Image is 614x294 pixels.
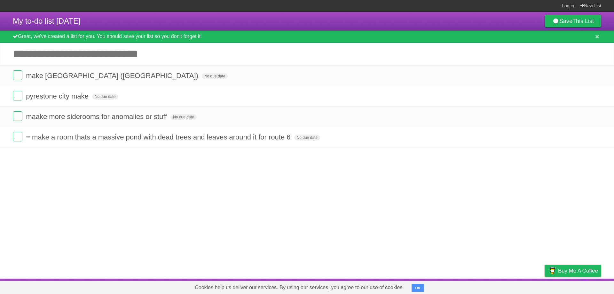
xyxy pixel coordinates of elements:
span: maake more siderooms for anomalies or stuff [26,113,169,121]
a: Suggest a feature [561,280,601,292]
span: No due date [202,73,228,79]
img: Buy me a coffee [548,265,556,276]
span: No due date [92,94,118,99]
a: Terms [515,280,529,292]
a: About [460,280,473,292]
b: This List [572,18,594,24]
button: OK [412,284,424,292]
label: Done [13,132,22,141]
label: Done [13,111,22,121]
span: My to-do list [DATE] [13,17,81,25]
a: SaveThis List [545,15,601,28]
span: = make a room thats a massive pond with dead trees and leaves around it for route 6 [26,133,292,141]
a: Privacy [536,280,553,292]
span: make [GEOGRAPHIC_DATA] ([GEOGRAPHIC_DATA]) [26,72,200,80]
span: pyrestone city make [26,92,90,100]
span: No due date [294,135,320,140]
span: Cookies help us deliver our services. By using our services, you agree to our use of cookies. [188,281,410,294]
label: Done [13,91,22,100]
label: Done [13,70,22,80]
a: Developers [481,280,507,292]
span: Buy me a coffee [558,265,598,276]
a: Buy me a coffee [545,265,601,277]
span: No due date [170,114,196,120]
